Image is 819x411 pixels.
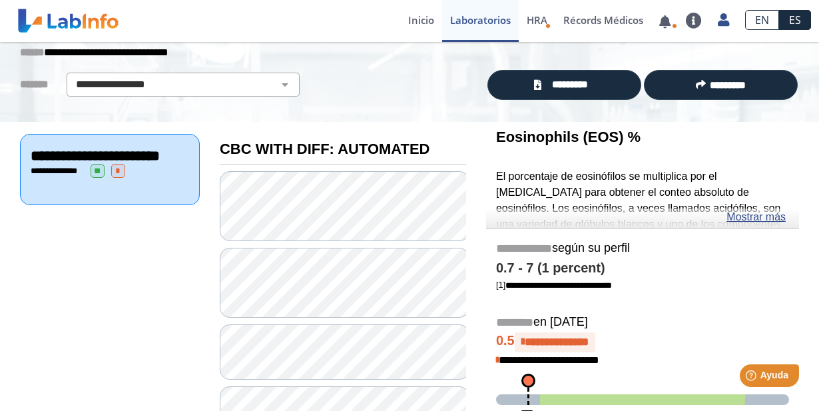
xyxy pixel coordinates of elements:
iframe: Help widget launcher [700,359,804,396]
p: El porcentaje de eosinófilos se multiplica por el [MEDICAL_DATA] para obtener el conteo absoluto ... [496,169,789,360]
h4: 0.5 [496,332,789,352]
span: HRA [527,13,547,27]
b: Eosinophils (EOS) % [496,129,641,145]
a: [1] [496,280,612,290]
h4: 0.7 - 7 (1 percent) [496,260,789,276]
a: Mostrar más [726,209,786,225]
a: ES [779,10,811,30]
h5: en [DATE] [496,315,789,330]
a: EN [745,10,779,30]
h5: según su perfil [496,241,789,256]
b: CBC WITH DIFF: AUTOMATED [220,141,429,157]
